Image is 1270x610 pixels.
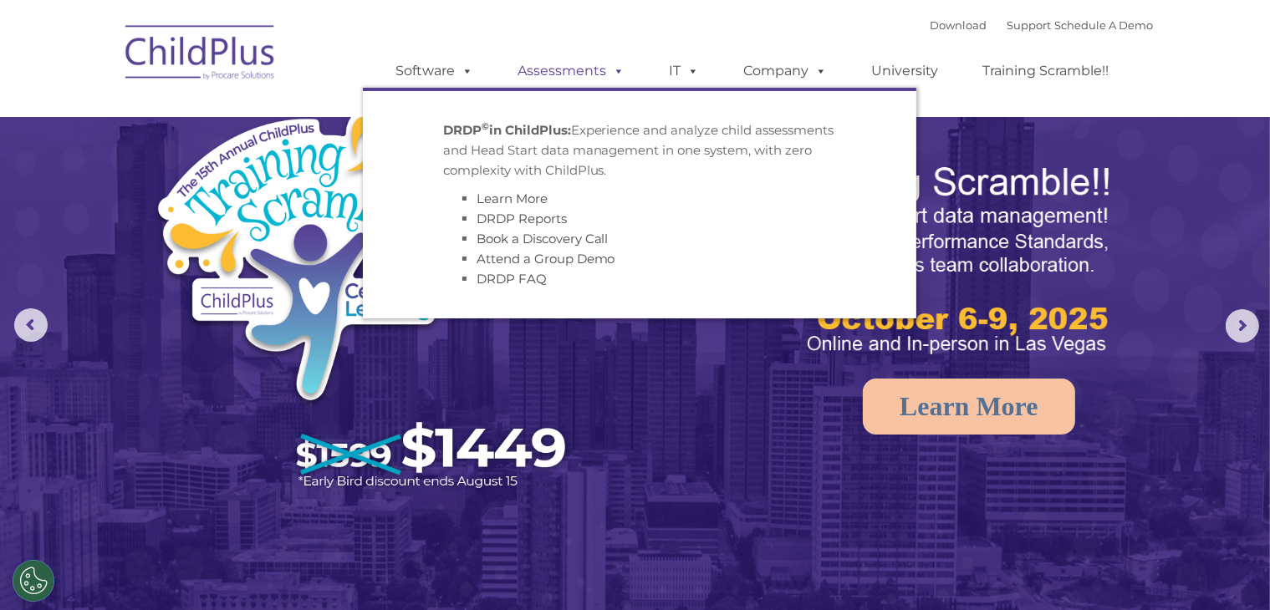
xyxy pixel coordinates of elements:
a: Software [380,54,491,88]
sup: © [482,120,489,132]
a: Book a Discovery Call [477,231,609,247]
a: Training Scramble!! [967,54,1126,88]
a: Attend a Group Demo [477,251,615,267]
a: Company [727,54,844,88]
button: Cookies Settings [13,560,54,602]
strong: DRDP in ChildPlus: [443,122,571,138]
a: Download [931,18,987,32]
a: Assessments [502,54,642,88]
p: Experience and analyze child assessments and Head Start data management in one system, with zero ... [443,120,836,180]
a: Support [1007,18,1052,32]
a: DRDP FAQ [477,271,547,287]
img: ChildPlus by Procare Solutions [117,13,284,97]
font: | [931,18,1154,32]
span: Phone number [232,179,303,191]
a: IT [653,54,717,88]
a: DRDP Reports [477,211,567,226]
a: University [855,54,956,88]
span: Last name [232,110,283,123]
a: Schedule A Demo [1055,18,1154,32]
a: Learn More [863,379,1075,435]
iframe: Chat Widget [1186,530,1270,610]
a: Learn More [477,191,548,206]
